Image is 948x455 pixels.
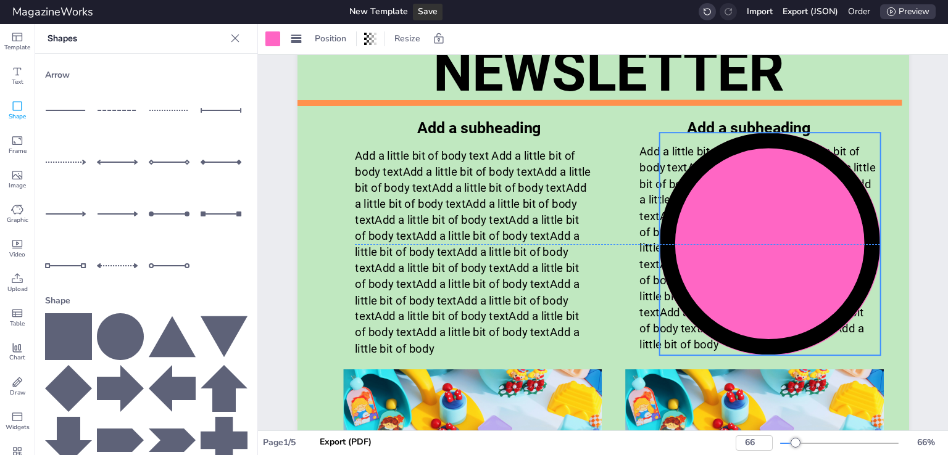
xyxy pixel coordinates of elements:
p: Shapes [48,23,225,53]
a: Order [848,6,870,17]
div: Save [413,4,443,20]
div: Export (JSON) [783,5,838,18]
div: Export (PDF) [320,435,372,449]
span: Position [312,32,349,46]
span: Resize [392,32,423,46]
span: Add a subheading [417,119,541,137]
div: Arrow [45,64,247,87]
span: NEWSLETTER [433,39,784,104]
div: Page 1 / 5 [263,436,516,449]
span: Add a little bit of body text Add a little bit of body textAdd a little bit of body textAdd a lit... [355,149,591,355]
span: Table [10,319,25,328]
span: Shape [9,112,26,121]
div: Preview [880,4,936,19]
input: Enter zoom percentage (1-500) [736,435,773,450]
span: Template [4,43,30,52]
span: Text [12,78,23,86]
span: Graphic [7,216,28,224]
span: Widgets [6,423,30,432]
div: 66 % [911,436,941,449]
span: Add a little bit of body text Add a little bit of body textAdd a little bit of body textAdd a lit... [639,145,875,351]
div: New Template [349,5,408,18]
span: Video [9,250,25,259]
div: Import [747,5,773,18]
span: Upload [7,285,28,293]
span: Draw [10,388,25,397]
span: Add a subheading [687,119,811,137]
span: Image [9,181,26,190]
span: Chart [9,353,25,362]
div: Shape [45,289,247,313]
div: MagazineWorks [12,3,93,21]
span: Frame [9,147,27,155]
